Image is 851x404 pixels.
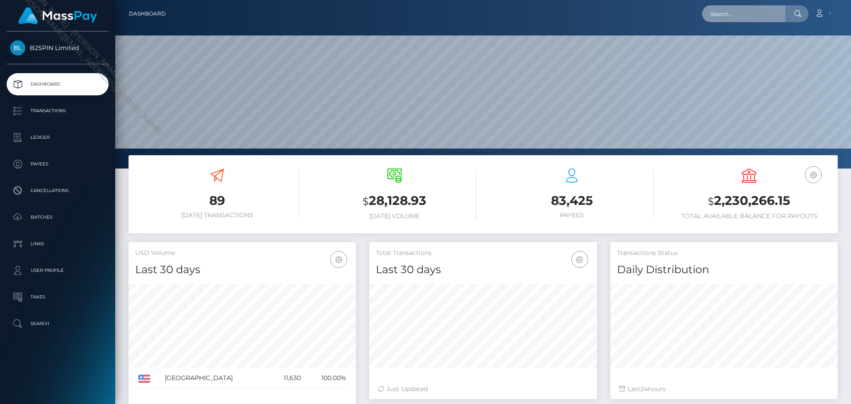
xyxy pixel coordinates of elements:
[10,290,105,304] p: Taxes
[312,192,476,210] h3: 28,128.93
[10,157,105,171] p: Payees
[363,195,369,208] small: $
[490,212,654,219] h6: Payees
[7,44,109,52] span: B2SPIN Limited
[7,259,109,282] a: User Profile
[10,40,25,55] img: B2SPIN Limited
[135,249,349,258] h5: USD Volume
[270,368,304,388] td: 11,630
[378,384,588,394] div: Just Updated
[619,384,829,394] div: Last hours
[162,368,270,388] td: [GEOGRAPHIC_DATA]
[7,153,109,175] a: Payees
[135,192,299,209] h3: 89
[10,131,105,144] p: Ledger
[7,313,109,335] a: Search
[10,78,105,91] p: Dashboard
[708,195,714,208] small: $
[10,104,105,118] p: Transactions
[135,262,349,278] h4: Last 30 days
[138,375,150,383] img: US.png
[667,192,831,210] h3: 2,230,266.15
[376,262,590,278] h4: Last 30 days
[10,211,105,224] p: Batches
[312,212,476,220] h6: [DATE] Volume
[617,262,831,278] h4: Daily Distribution
[376,249,590,258] h5: Total Transactions
[7,233,109,255] a: Links
[7,286,109,308] a: Taxes
[135,212,299,219] h6: [DATE] Transactions
[617,249,831,258] h5: Transactions Status
[304,368,349,388] td: 100.00%
[10,317,105,330] p: Search
[129,4,166,23] a: Dashboard
[702,5,785,22] input: Search...
[18,7,97,24] img: MassPay Logo
[7,206,109,228] a: Batches
[10,237,105,251] p: Links
[7,73,109,95] a: Dashboard
[7,180,109,202] a: Cancellations
[10,264,105,277] p: User Profile
[7,100,109,122] a: Transactions
[640,385,648,393] span: 24
[490,192,654,209] h3: 83,425
[10,184,105,197] p: Cancellations
[667,212,831,220] h6: Total Available Balance for Payouts
[7,126,109,149] a: Ledger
